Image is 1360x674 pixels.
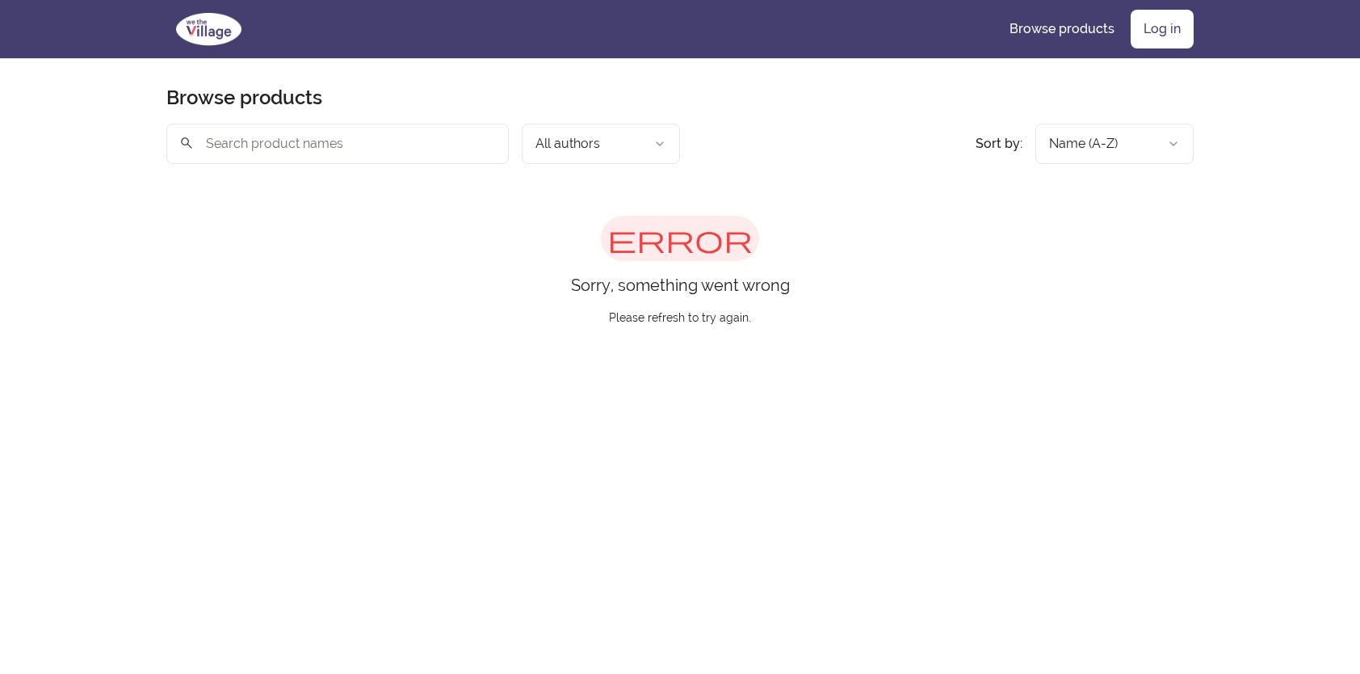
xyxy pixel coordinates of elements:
button: Product sort options [1035,124,1194,164]
span: Sort by: [976,136,1022,151]
input: Search product names [166,124,509,164]
nav: Main [997,10,1194,48]
p: Please refresh to try again. [609,297,751,326]
img: We The Village logo [166,10,251,48]
span: error [601,216,759,261]
p: Sorry, something went wrong [571,274,790,297]
span: search [179,132,194,154]
a: Browse products [997,10,1127,48]
h2: Browse products [166,85,322,111]
a: Log in [1131,10,1194,48]
button: Filter by author [522,124,680,164]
